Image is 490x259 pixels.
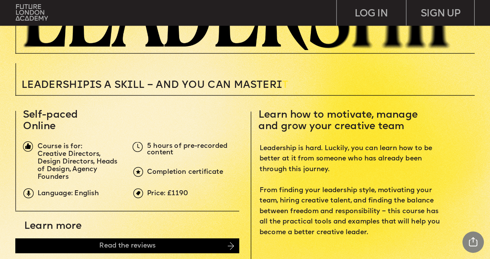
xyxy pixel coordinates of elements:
div: Share [462,231,484,253]
p: T [21,80,366,90]
span: 5 hours of pre-recorded content [147,142,229,156]
img: upload-6b0d0326-a6ce-441c-aac1-c2ff159b353e.png [133,167,143,177]
img: image-1fa7eedb-a71f-428c-a033-33de134354ef.png [23,141,33,151]
span: Leadership is hard. Luckily, you can learn how to be better at it from someone who has already be... [260,144,442,236]
img: upload-969c61fd-ea08-4d05-af36-d273f2608f5e.png [133,188,143,198]
span: Course is for: [38,143,82,150]
span: Completion certificate [147,168,223,175]
span: Self-paced [23,110,78,120]
span: Creative Directors, Design Directors, Heads of Design, Agency Founders [38,151,119,181]
img: upload-5dcb7aea-3d7f-4093-a867-f0427182171d.png [132,142,142,152]
span: Online [23,121,56,131]
span: Leadersh p s a sk ll – and you can MASTER [21,80,282,90]
span: Learn more [24,221,82,231]
span: Learn how to motivate, manage and grow your creative team [258,110,421,131]
span: i [127,80,133,90]
span: Price: £1190 [147,190,188,197]
span: Language: English [38,190,99,197]
span: i [90,80,95,90]
span: i [277,80,283,90]
span: i [77,80,83,90]
img: upload-bfdffa89-fac7-4f57-a443-c7c39906ba42.png [16,4,48,21]
img: upload-9eb2eadd-7bf9-4b2b-b585-6dd8b9275b41.png [23,188,33,198]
